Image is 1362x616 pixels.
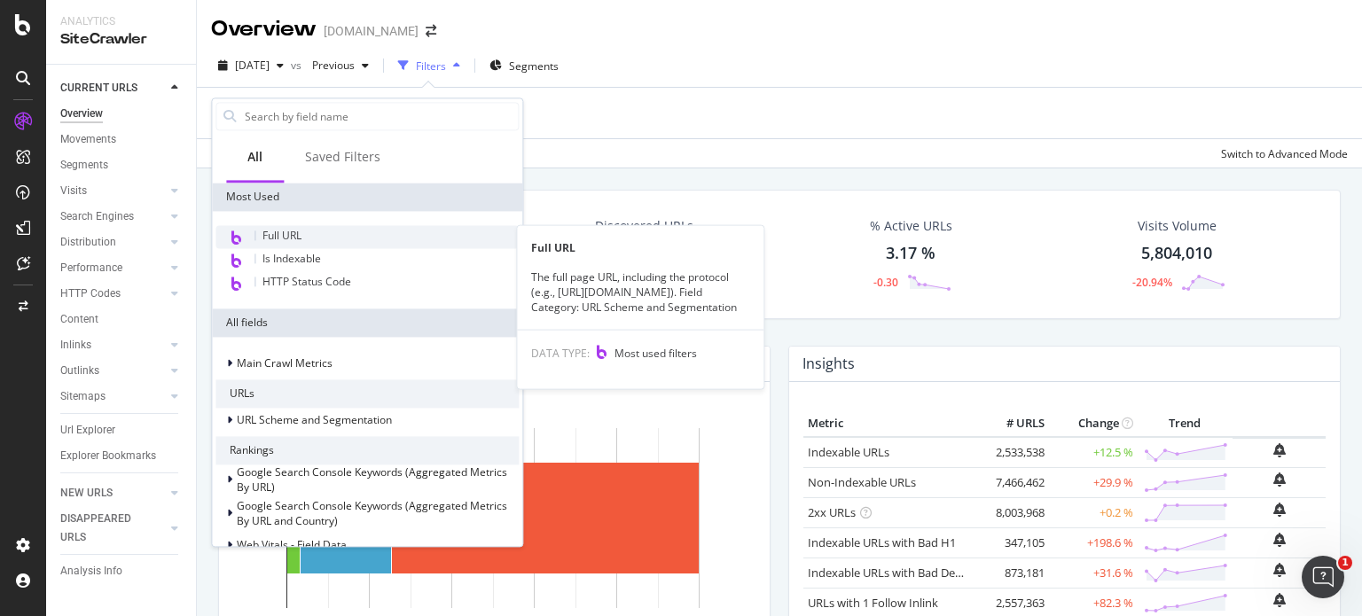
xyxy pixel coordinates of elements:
div: Sitemaps [60,387,106,406]
div: Analytics [60,14,182,29]
div: Discovered URLs [595,217,693,235]
a: Analysis Info [60,562,184,581]
button: Previous [305,51,376,80]
div: Visits [60,182,87,200]
div: % Active URLs [870,217,952,235]
span: 2025 Jul. 10th [235,58,270,73]
a: Inlinks [60,336,166,355]
a: Movements [60,130,184,149]
iframe: Intercom live chat [1302,556,1344,598]
a: Performance [60,259,166,277]
a: URLs with 1 Follow Inlink [808,595,938,611]
div: URLs [215,379,519,408]
td: 2,533,538 [978,437,1049,468]
span: Previous [305,58,355,73]
a: Sitemaps [60,387,166,406]
td: 8,003,968 [978,497,1049,527]
td: +31.6 % [1049,558,1138,588]
div: Visits Volume [1138,217,1217,235]
th: Metric [803,410,978,437]
div: bell-plus [1273,563,1286,577]
div: 5,804,010 [1141,242,1212,265]
div: Segments [60,156,108,175]
div: Rankings [215,436,519,464]
div: The full page URL, including the protocol (e.g., [URL][DOMAIN_NAME]). Field Category: URL Scheme ... [517,269,763,315]
div: Overview [211,14,317,44]
span: DATA TYPE: [531,345,590,360]
span: Web Vitals - Field Data [237,537,347,552]
div: HTTP Codes [60,285,121,303]
div: DISAPPEARED URLS [60,510,150,547]
button: Filters [391,51,467,80]
input: Search by field name [243,103,518,129]
span: Google Search Console Keywords (Aggregated Metrics By URL) [237,464,507,495]
div: SiteCrawler [60,29,182,50]
a: 2xx URLs [808,504,856,520]
div: Full URL [517,240,763,255]
div: Overview [60,105,103,123]
button: Switch to Advanced Mode [1214,139,1348,168]
td: 873,181 [978,558,1049,588]
div: bell-plus [1273,503,1286,517]
div: Saved Filters [305,148,380,166]
div: Url Explorer [60,421,115,440]
td: 7,466,462 [978,467,1049,497]
div: Content [60,310,98,329]
a: DISAPPEARED URLS [60,510,166,547]
button: Segments [482,51,566,80]
div: Analysis Info [60,562,122,581]
td: +12.5 % [1049,437,1138,468]
div: Explorer Bookmarks [60,447,156,465]
th: Change [1049,410,1138,437]
button: [DATE] [211,51,291,80]
a: Indexable URLs [808,444,889,460]
div: Most Used [212,183,522,211]
td: 347,105 [978,527,1049,558]
div: bell-plus [1273,472,1286,487]
div: Filters [416,58,446,74]
h4: Insights [802,352,855,376]
a: Indexable URLs with Bad H1 [808,534,956,550]
span: Is Indexable [262,251,321,266]
span: Google Search Console Keywords (Aggregated Metrics By URL and Country) [237,499,507,529]
span: HTTP Status Code [262,274,351,289]
div: -0.30 [873,275,898,290]
a: Non-Indexable URLs [808,474,916,490]
a: Explorer Bookmarks [60,447,184,465]
a: Indexable URLs with Bad Description [808,565,1001,581]
a: Distribution [60,233,166,252]
div: bell-plus [1273,533,1286,547]
a: HTTP Codes [60,285,166,303]
a: CURRENT URLS [60,79,166,97]
div: Performance [60,259,122,277]
a: Outlinks [60,362,166,380]
a: Search Engines [60,207,166,226]
td: +0.2 % [1049,497,1138,527]
span: Full URL [262,228,301,243]
div: Distribution [60,233,116,252]
div: All [247,148,262,166]
div: Switch to Advanced Mode [1221,146,1348,161]
a: Overview [60,105,184,123]
a: Url Explorer [60,421,184,440]
a: NEW URLS [60,484,166,503]
span: Main Crawl Metrics [237,356,333,371]
td: +198.6 % [1049,527,1138,558]
a: Segments [60,156,184,175]
div: Movements [60,130,116,149]
div: Outlinks [60,362,99,380]
a: Visits [60,182,166,200]
div: bell-plus [1273,443,1286,457]
div: -20.94% [1132,275,1172,290]
div: [DOMAIN_NAME] [324,22,419,40]
th: # URLS [978,410,1049,437]
span: Segments [509,58,559,74]
span: 1 [1338,556,1352,570]
div: Search Engines [60,207,134,226]
th: Trend [1138,410,1233,437]
div: Inlinks [60,336,91,355]
div: All fields [212,308,522,337]
div: bell-plus [1273,593,1286,607]
span: URL Scheme and Segmentation [237,413,392,428]
span: Most used filters [614,345,697,360]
